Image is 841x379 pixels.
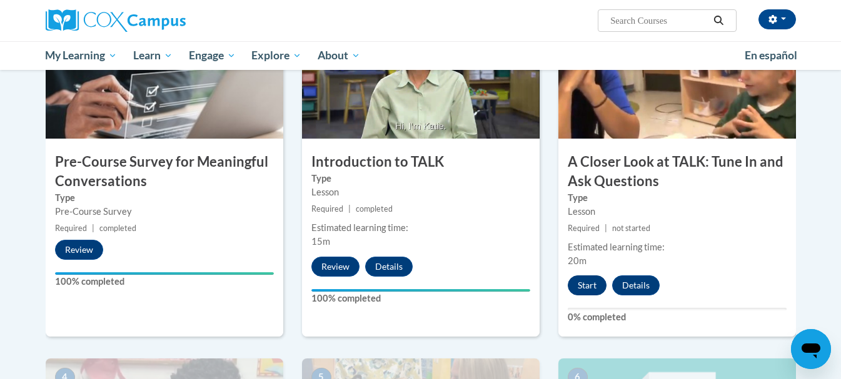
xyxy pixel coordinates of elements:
[568,224,600,233] span: Required
[92,224,94,233] span: |
[348,204,351,214] span: |
[311,236,330,247] span: 15m
[568,310,787,324] label: 0% completed
[311,221,530,235] div: Estimated learning time:
[27,41,815,70] div: Main menu
[46,9,283,32] a: Cox Campus
[46,152,283,191] h3: Pre-Course Survey for Meaningful Conversations
[709,13,728,28] button: Search
[612,224,650,233] span: not started
[568,240,787,254] div: Estimated learning time:
[568,205,787,219] div: Lesson
[133,48,173,63] span: Learn
[311,292,530,305] label: 100% completed
[311,185,530,199] div: Lesson
[311,204,343,214] span: Required
[568,275,607,295] button: Start
[758,9,796,29] button: Account Settings
[311,289,530,292] div: Your progress
[55,272,274,275] div: Your progress
[55,240,103,260] button: Review
[612,275,660,295] button: Details
[318,48,360,63] span: About
[46,9,186,32] img: Cox Campus
[356,204,393,214] span: completed
[251,48,301,63] span: Explore
[125,41,181,70] a: Learn
[558,14,796,139] img: Course Image
[55,224,87,233] span: Required
[45,48,117,63] span: My Learning
[55,205,274,219] div: Pre-Course Survey
[745,49,797,62] span: En español
[791,329,831,369] iframe: Button to launch messaging window
[189,48,236,63] span: Engage
[46,14,283,139] img: Course Image
[558,152,796,191] h3: A Closer Look at TALK: Tune In and Ask Questions
[609,13,709,28] input: Search Courses
[55,275,274,288] label: 100% completed
[310,41,368,70] a: About
[311,172,530,185] label: Type
[568,255,587,266] span: 20m
[365,257,413,277] button: Details
[302,14,540,139] img: Course Image
[99,224,136,233] span: completed
[605,224,607,233] span: |
[181,41,244,70] a: Engage
[38,41,126,70] a: My Learning
[302,152,540,172] h3: Introduction to TALK
[243,41,310,70] a: Explore
[568,191,787,205] label: Type
[311,257,360,277] button: Review
[55,191,274,205] label: Type
[737,42,805,69] a: En español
